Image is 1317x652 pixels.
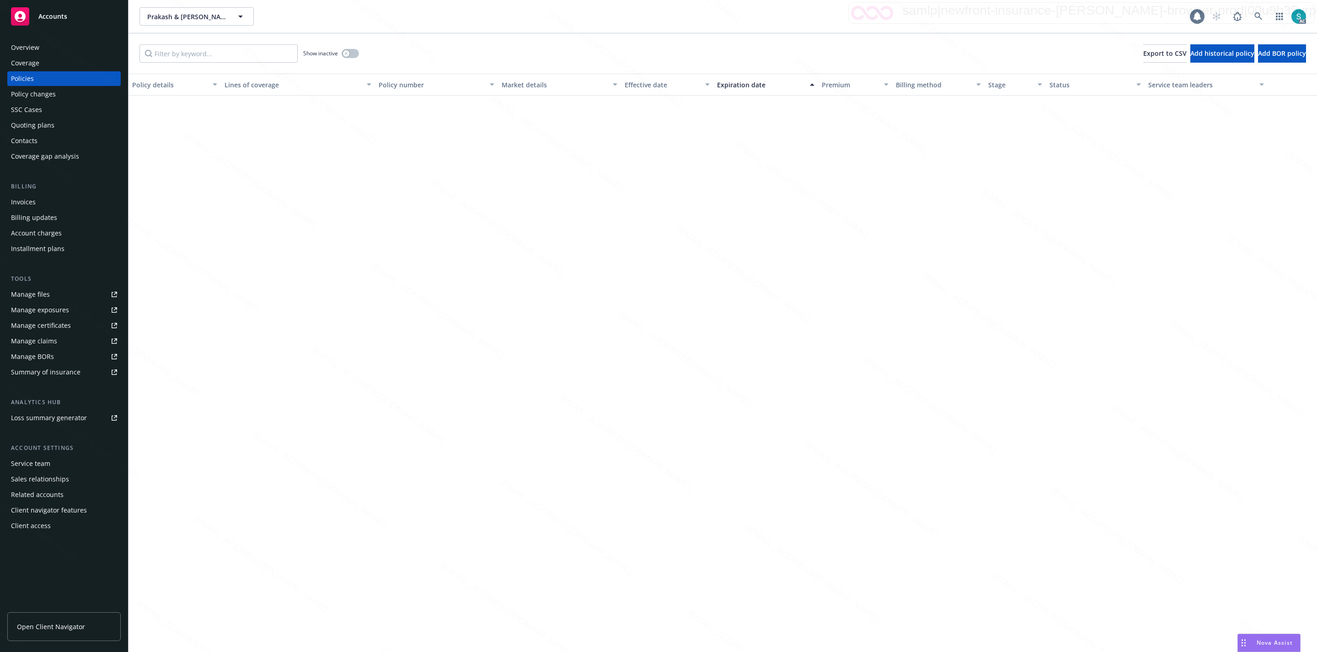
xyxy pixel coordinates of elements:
img: photo [1291,9,1306,24]
div: Premium [822,80,878,90]
div: Installment plans [11,241,64,256]
div: Client navigator features [11,503,87,518]
a: Policies [7,71,121,86]
div: Account charges [11,226,62,240]
div: Service team [11,456,50,471]
div: Coverage gap analysis [11,149,79,164]
span: Nova Assist [1257,639,1293,647]
a: Loss summary generator [7,411,121,425]
div: Manage BORs [11,349,54,364]
div: Billing [7,182,121,191]
button: Nova Assist [1237,634,1301,652]
div: SSC Cases [11,102,42,117]
div: Status [1049,80,1130,90]
button: Status [1046,74,1144,96]
div: Manage files [11,287,50,302]
a: Coverage gap analysis [7,149,121,164]
input: Filter by keyword... [139,44,298,63]
a: Invoices [7,195,121,209]
a: Client access [7,518,121,533]
button: Export to CSV [1143,44,1187,63]
div: Account settings [7,444,121,453]
button: Add historical policy [1190,44,1254,63]
a: SSC Cases [7,102,121,117]
div: Lines of coverage [225,80,361,90]
a: Related accounts [7,487,121,502]
div: Tools [7,274,121,283]
a: Summary of insurance [7,365,121,379]
button: Expiration date [713,74,818,96]
a: Report a Bug [1228,7,1247,26]
div: Effective date [625,80,700,90]
a: Quoting plans [7,118,121,133]
a: Sales relationships [7,472,121,486]
span: Add BOR policy [1258,49,1306,58]
a: Installment plans [7,241,121,256]
div: Quoting plans [11,118,54,133]
div: Market details [502,80,607,90]
div: Policy details [132,80,207,90]
a: Client navigator features [7,503,121,518]
div: Service team leaders [1148,80,1254,90]
div: Expiration date [717,80,804,90]
div: Manage certificates [11,318,71,333]
div: Drag to move [1238,634,1249,652]
div: Manage exposures [11,303,69,317]
a: Search [1249,7,1268,26]
div: Policy number [379,80,484,90]
span: Show inactive [303,49,338,57]
a: Policy changes [7,87,121,102]
a: Billing updates [7,210,121,225]
button: Lines of coverage [221,74,375,96]
div: Contacts [11,134,37,148]
a: Accounts [7,4,121,29]
a: Manage BORs [7,349,121,364]
a: Switch app [1270,7,1289,26]
a: Overview [7,40,121,55]
a: Manage claims [7,334,121,348]
span: Export to CSV [1143,49,1187,58]
button: Service team leaders [1145,74,1268,96]
a: Contacts [7,134,121,148]
div: Policy changes [11,87,56,102]
div: Stage [988,80,1033,90]
a: Manage files [7,287,121,302]
div: Analytics hub [7,398,121,407]
span: Prakash & [PERSON_NAME] [147,12,226,21]
a: Manage exposures [7,303,121,317]
span: Accounts [38,13,67,20]
div: Billing updates [11,210,57,225]
span: Open Client Navigator [17,622,85,631]
div: Billing method [896,80,971,90]
button: Stage [985,74,1046,96]
div: Loss summary generator [11,411,87,425]
div: Manage claims [11,334,57,348]
a: Service team [7,456,121,471]
div: Client access [11,518,51,533]
button: Add BOR policy [1258,44,1306,63]
button: Market details [498,74,621,96]
button: Billing method [892,74,985,96]
div: Related accounts [11,487,64,502]
a: Start snowing [1207,7,1226,26]
a: Coverage [7,56,121,70]
button: Premium [818,74,892,96]
div: Overview [11,40,39,55]
button: Effective date [621,74,713,96]
div: Summary of insurance [11,365,80,379]
button: Prakash & [PERSON_NAME] [139,7,254,26]
div: Policies [11,71,34,86]
div: Coverage [11,56,39,70]
div: Sales relationships [11,472,69,486]
span: Add historical policy [1190,49,1254,58]
a: Account charges [7,226,121,240]
a: Manage certificates [7,318,121,333]
button: Policy number [375,74,498,96]
button: Policy details [128,74,221,96]
div: Invoices [11,195,36,209]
